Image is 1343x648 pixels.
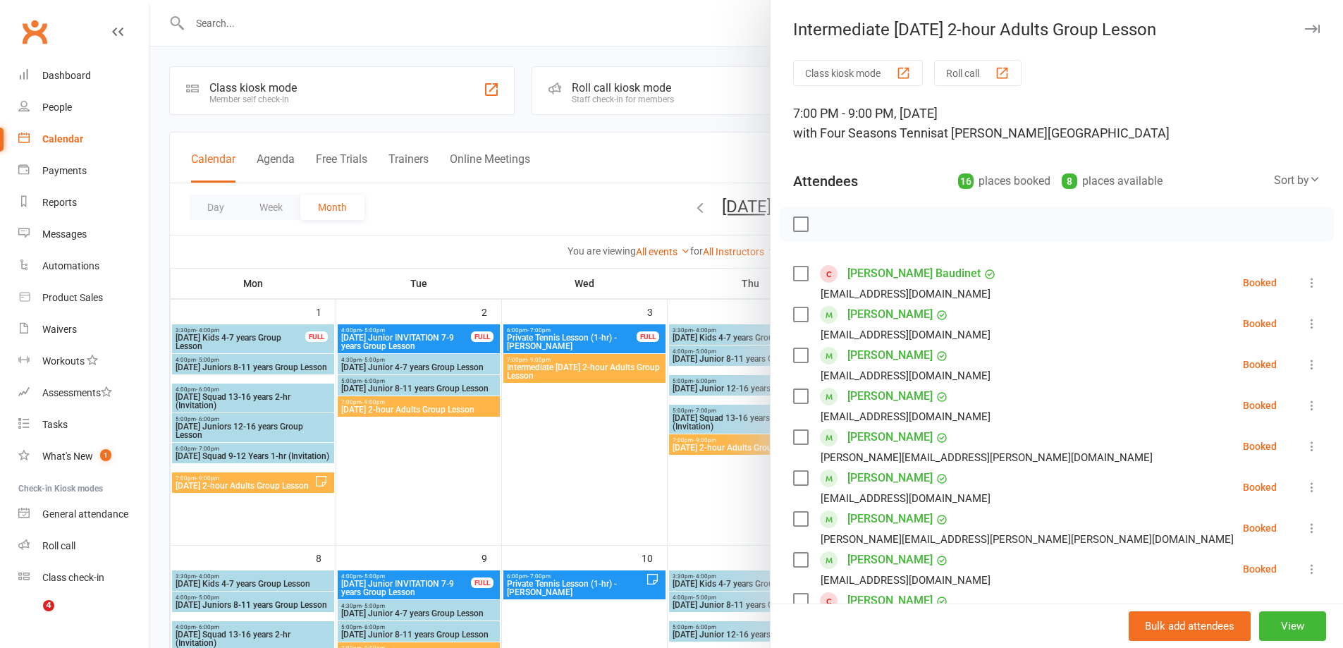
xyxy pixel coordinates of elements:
span: at [PERSON_NAME][GEOGRAPHIC_DATA] [937,126,1170,140]
div: [EMAIL_ADDRESS][DOMAIN_NAME] [821,285,991,303]
div: [EMAIL_ADDRESS][DOMAIN_NAME] [821,367,991,385]
a: Tasks [18,409,149,441]
button: Bulk add attendees [1129,611,1251,641]
a: What's New1 [18,441,149,472]
a: Workouts [18,346,149,377]
button: Class kiosk mode [793,60,923,86]
div: Reports [42,197,77,208]
div: [EMAIL_ADDRESS][DOMAIN_NAME] [821,571,991,589]
a: Dashboard [18,60,149,92]
button: View [1259,611,1326,641]
div: Waivers [42,324,77,335]
div: Booked [1243,564,1277,574]
div: 8 [1062,173,1077,189]
div: Automations [42,260,99,271]
div: Booked [1243,401,1277,410]
a: [PERSON_NAME] [847,589,933,612]
a: Payments [18,155,149,187]
a: People [18,92,149,123]
div: Booked [1243,319,1277,329]
a: [PERSON_NAME] [847,549,933,571]
div: Dashboard [42,70,91,81]
div: [PERSON_NAME][EMAIL_ADDRESS][PERSON_NAME][DOMAIN_NAME] [821,448,1153,467]
span: 4 [43,600,54,611]
a: Waivers [18,314,149,346]
a: Reports [18,187,149,219]
div: Booked [1243,278,1277,288]
div: Roll call [42,540,75,551]
div: Workouts [42,355,85,367]
a: [PERSON_NAME] [847,303,933,326]
div: Class check-in [42,572,104,583]
div: [PERSON_NAME][EMAIL_ADDRESS][PERSON_NAME][PERSON_NAME][DOMAIN_NAME] [821,530,1234,549]
a: [PERSON_NAME] [847,385,933,408]
div: Attendees [793,171,858,191]
div: Calendar [42,133,83,145]
button: Roll call [934,60,1022,86]
a: Assessments [18,377,149,409]
div: 7:00 PM - 9:00 PM, [DATE] [793,104,1320,143]
a: [PERSON_NAME] [847,467,933,489]
div: [EMAIL_ADDRESS][DOMAIN_NAME] [821,326,991,344]
a: Class kiosk mode [18,562,149,594]
a: Messages [18,219,149,250]
div: Payments [42,165,87,176]
div: Intermediate [DATE] 2-hour Adults Group Lesson [771,20,1343,39]
a: [PERSON_NAME] [847,344,933,367]
a: [PERSON_NAME] [847,508,933,530]
div: [EMAIL_ADDRESS][DOMAIN_NAME] [821,408,991,426]
a: [PERSON_NAME] [847,426,933,448]
div: [EMAIL_ADDRESS][DOMAIN_NAME] [821,489,991,508]
div: People [42,102,72,113]
div: Tasks [42,419,68,430]
a: Roll call [18,530,149,562]
div: places booked [958,171,1050,191]
div: General attendance [42,508,128,520]
div: What's New [42,451,93,462]
div: Assessments [42,387,112,398]
a: Calendar [18,123,149,155]
a: Clubworx [17,14,52,49]
span: with Four Seasons Tennis [793,126,937,140]
div: Booked [1243,441,1277,451]
div: Booked [1243,523,1277,533]
a: Automations [18,250,149,282]
div: Messages [42,228,87,240]
div: Booked [1243,482,1277,492]
a: Product Sales [18,282,149,314]
div: 16 [958,173,974,189]
div: Product Sales [42,292,103,303]
a: [PERSON_NAME] Baudinet [847,262,981,285]
div: Booked [1243,360,1277,369]
div: Sort by [1274,171,1320,190]
span: 1 [100,449,111,461]
a: General attendance kiosk mode [18,499,149,530]
div: places available [1062,171,1163,191]
iframe: Intercom live chat [14,600,48,634]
